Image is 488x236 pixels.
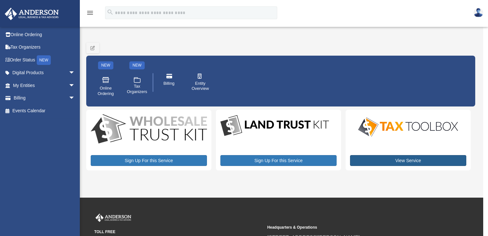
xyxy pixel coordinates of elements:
a: My Entitiesarrow_drop_down [4,79,85,92]
i: menu [86,9,94,17]
div: NEW [129,61,145,69]
a: Tax Organizers [124,72,150,101]
span: Tax Organizers [127,84,147,95]
span: arrow_drop_down [69,79,81,92]
img: Anderson Advisors Platinum Portal [94,214,133,222]
i: search [107,9,114,16]
img: LandTrust_lgo-1.jpg [220,114,329,138]
span: arrow_drop_down [69,92,81,105]
a: Sign Up For this Service [91,155,207,166]
small: Headquarters & Operations [267,224,436,231]
a: Online Ordering [4,28,85,41]
a: Billing [156,69,182,96]
a: View Service [350,155,466,166]
a: Order StatusNEW [4,53,85,67]
a: Events Calendar [4,104,85,117]
a: Entity Overview [187,69,214,96]
a: Sign Up For this Service [220,155,337,166]
img: User Pic [474,8,483,17]
a: Digital Productsarrow_drop_down [4,67,81,79]
span: arrow_drop_down [69,67,81,80]
a: Online Ordering [92,72,119,101]
img: Anderson Advisors Platinum Portal [3,8,61,20]
span: Entity Overview [191,81,209,92]
small: TOLL FREE [94,229,263,235]
a: Tax Organizers [4,41,85,54]
span: Online Ordering [97,86,115,97]
a: menu [86,11,94,17]
span: Billing [164,81,175,86]
div: NEW [37,55,51,65]
a: Billingarrow_drop_down [4,92,85,105]
img: WS-Trust-Kit-lgo-1.jpg [91,114,207,145]
div: NEW [98,61,113,69]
